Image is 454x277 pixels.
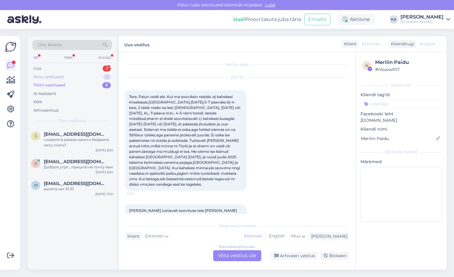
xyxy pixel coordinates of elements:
[213,250,261,261] div: Võta vestlus üle
[389,15,398,24] div: KA
[44,137,113,148] div: скажите в рамках какого бюджета могу слать?
[33,91,56,97] div: AI Assistent
[103,65,111,72] div: 3
[129,94,241,187] span: Tere. Palun veidi abi. Kui ma sooviksin reisida: a) kahekesi Kreekasse,[GEOGRAPHIC_DATA],[DATE],5...
[400,15,450,24] a: [PERSON_NAME][DOMAIN_NAME]
[263,2,277,8] span: Luba
[127,191,150,196] span: 23:41
[241,232,266,241] div: Estonian
[44,186,113,192] div: вылета нет 10.10
[35,134,37,138] span: s
[5,41,16,53] img: Askly Logo
[338,14,375,25] div: Aktiivne
[320,252,349,260] div: Blokeeri
[32,54,39,61] div: All
[33,74,64,80] div: Minu vestlused
[59,118,86,124] span: Tiimi vestlused
[125,62,349,67] div: Vestlus algas
[129,208,238,224] span: [PERSON_NAME] tuttavalt soovituse teie [PERSON_NAME] pöörduda,et nemad [PERSON_NAME] [PERSON_NAME...
[96,148,113,153] div: [DATE] 8:20
[362,41,380,47] span: Estonian
[125,223,349,229] div: Valige keel ja vastake
[125,233,140,240] div: Klient
[125,75,349,80] div: [DATE]
[145,233,164,240] span: Estonian
[103,74,111,80] div: 1
[304,14,330,25] button: Emailid
[63,54,74,61] div: Web
[95,192,113,196] div: [DATE] 13:21
[361,82,442,88] div: Kliendi info
[266,232,288,241] div: English
[44,164,113,170] div: Доброе утро , пришлю на почту вам
[97,54,112,61] div: Socials
[375,66,440,73] div: # n5uowth7
[361,149,442,155] div: [PERSON_NAME]
[44,181,107,186] span: maars2007@mail.ru
[309,233,347,240] div: [PERSON_NAME]
[361,117,442,124] p: [DOMAIN_NAME]
[102,82,111,88] div: 3
[361,99,442,108] input: Lisa tag
[400,15,444,19] div: [PERSON_NAME]
[33,99,42,105] div: Kõik
[365,63,368,68] span: n
[271,252,318,260] div: Arhiveeri vestlus
[361,126,442,132] p: Kliendi nimi
[361,111,442,117] p: Facebooki leht
[375,59,440,66] div: Merilin Paidu
[34,161,37,166] span: a
[233,16,302,23] div: Proovi tasuta juba täna:
[44,131,107,137] span: silmandrei@mail.ru
[44,159,107,164] span: anya.tsemka015@gmail.com
[389,41,414,47] div: Klienditugi
[124,40,150,48] label: Uus vestlus
[33,82,65,88] div: Tiimi vestlused
[420,41,435,47] span: English
[291,233,301,239] span: Muu
[33,65,41,72] div: Uus
[96,170,113,174] div: [DATE] 8:20
[400,19,444,24] div: [DOMAIN_NAME]
[233,16,245,22] b: Uus!
[361,159,442,165] p: Märkmed
[342,41,357,47] div: Klient
[38,42,62,48] span: Otsi kliente
[34,183,37,188] span: m
[219,244,255,250] div: Estonian to Estonian
[361,92,442,98] p: Kliendi tag'id
[33,107,58,114] div: Arhiveeritud
[361,135,435,142] input: Lisa nimi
